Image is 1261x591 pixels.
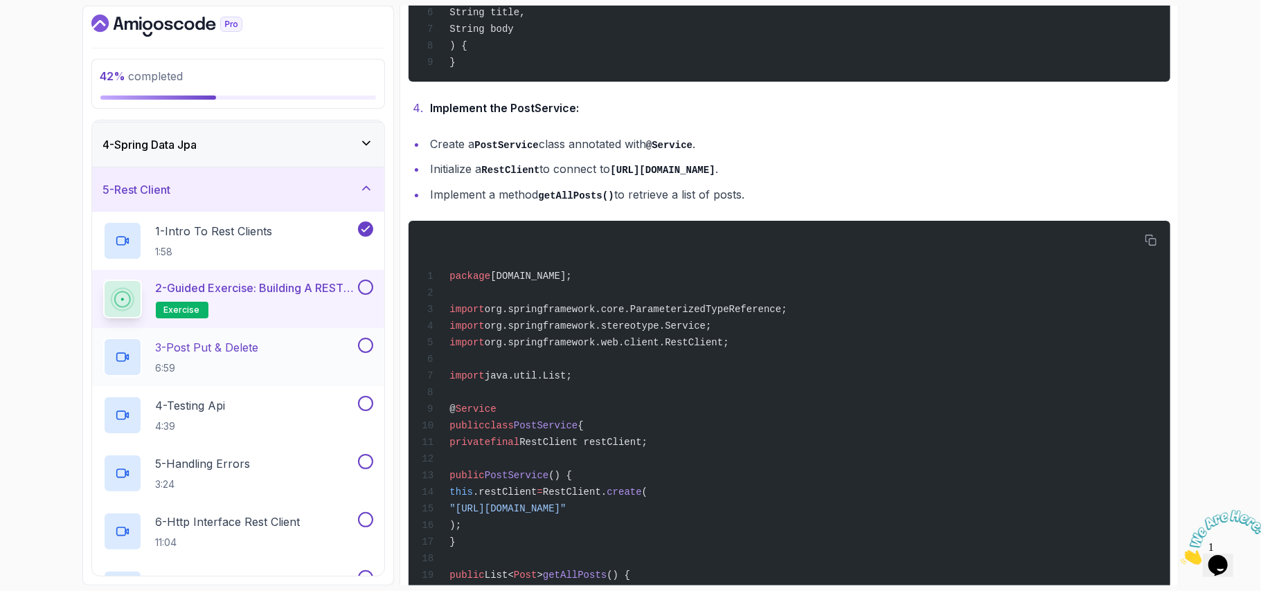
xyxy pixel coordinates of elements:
[449,536,455,547] span: }
[473,487,537,498] span: .restClient
[449,403,455,415] span: @
[103,396,373,435] button: 4-Testing Api4:39
[103,512,373,551] button: 6-Http Interface Rest Client11:04
[485,420,514,431] span: class
[607,570,630,581] span: () {
[482,165,540,176] code: RestClient
[449,487,473,498] span: this
[449,320,484,331] span: import
[519,437,647,448] span: RestClient restClient;
[449,304,484,315] span: import
[456,403,497,415] span: Service
[156,536,301,549] p: 11:04
[543,487,607,498] span: RestClient.
[100,69,126,83] span: 42 %
[164,304,200,316] span: exercise
[607,487,641,498] span: create
[642,487,647,498] span: (
[156,513,301,530] p: 6 - Http Interface Rest Client
[427,159,1170,179] li: Initialize a to connect to .
[485,470,548,481] span: PostService
[1175,504,1261,570] iframe: chat widget
[156,361,259,375] p: 6:59
[92,122,384,167] button: 4-Spring Data Jpa
[431,101,580,115] strong: Implement the PostService:
[449,7,525,18] span: String title,
[539,190,614,201] code: getAllPosts()
[449,57,455,68] span: }
[548,470,572,481] span: () {
[156,455,251,472] p: 5 - Handling Errors
[6,6,11,17] span: 1
[485,320,712,331] span: org.springframework.stereotype.Service;
[6,6,91,60] img: Chat attention grabber
[91,15,274,37] a: Dashboard
[103,181,171,198] h3: 5 - Rest Client
[475,140,539,151] code: PostService
[646,140,692,151] code: @Service
[485,304,787,315] span: org.springframework.core.ParameterizedTypeReference;
[449,420,484,431] span: public
[490,437,519,448] span: final
[578,420,583,431] span: {
[485,337,729,348] span: org.springframework.web.client.RestClient;
[449,40,467,51] span: ) {
[156,572,301,588] p: 7 - Http Interface Web Client
[537,570,543,581] span: >
[543,570,607,581] span: getAllPosts
[427,185,1170,205] li: Implement a method to retrieve a list of posts.
[490,271,572,282] span: [DOMAIN_NAME];
[485,370,572,381] span: java.util.List;
[485,570,514,581] span: List<
[156,478,251,491] p: 3:24
[100,69,184,83] span: completed
[514,570,537,581] span: Post
[449,520,461,531] span: );
[514,420,578,431] span: PostService
[103,280,373,318] button: 2-Guided Exercise: Building a REST Clientexercise
[103,136,197,153] h3: 4 - Spring Data Jpa
[156,419,226,433] p: 4:39
[156,339,259,356] p: 3 - Post Put & Delete
[103,454,373,493] button: 5-Handling Errors3:24
[449,271,490,282] span: package
[103,221,373,260] button: 1-Intro To Rest Clients1:58
[537,487,543,498] span: =
[92,167,384,212] button: 5-Rest Client
[449,337,484,348] span: import
[156,223,273,239] p: 1 - Intro To Rest Clients
[427,134,1170,154] li: Create a class annotated with .
[449,470,484,481] span: public
[611,165,715,176] code: [URL][DOMAIN_NAME]
[449,570,484,581] span: public
[156,280,355,296] p: 2 - Guided Exercise: Building a REST Client
[449,24,513,35] span: String body
[449,370,484,381] span: import
[449,503,566,514] span: "[URL][DOMAIN_NAME]"
[449,437,490,448] span: private
[156,245,273,259] p: 1:58
[156,397,226,414] p: 4 - Testing Api
[103,338,373,376] button: 3-Post Put & Delete6:59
